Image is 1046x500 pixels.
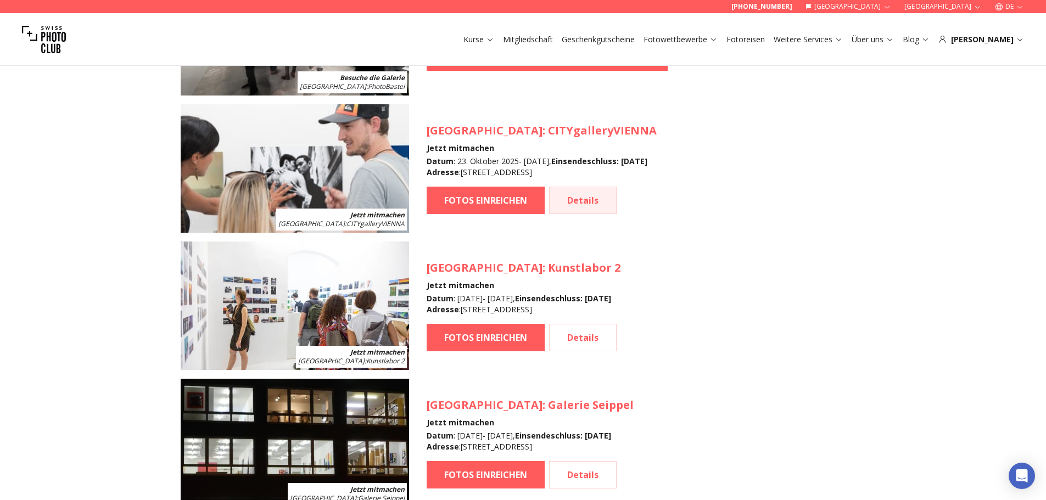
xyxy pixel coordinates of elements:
span: : PhotoBastei [300,82,405,91]
a: Details [549,324,617,351]
span: [GEOGRAPHIC_DATA] [278,219,345,228]
b: Jetzt mitmachen [350,347,405,357]
img: SPC Photo Awards WIEN Oktober 2025 [181,104,409,233]
b: Datum [427,293,454,304]
a: FOTOS EINREICHEN [427,187,545,214]
a: Details [549,461,617,488]
h3: : Galerie Seippel [427,397,634,413]
div: Open Intercom Messenger [1009,463,1035,489]
b: Besuche die Galerie [340,73,405,82]
span: [GEOGRAPHIC_DATA] [298,356,365,366]
div: [PERSON_NAME] [938,34,1024,45]
a: [PHONE_NUMBER] [731,2,792,11]
b: Datum [427,430,454,441]
button: Blog [898,32,934,47]
a: Fotoreisen [726,34,765,45]
button: Fotoreisen [722,32,769,47]
img: Swiss photo club [22,18,66,61]
span: [GEOGRAPHIC_DATA] [427,260,542,275]
img: SPC Photo Awards MÜNCHEN November 2025 [181,241,409,370]
h3: : Kunstlabor 2 [427,260,620,276]
button: Fotowettbewerbe [639,32,722,47]
a: Mitgliedschaft [503,34,553,45]
div: : [DATE] - [DATE] , : [STREET_ADDRESS] [427,430,634,452]
a: Blog [903,34,930,45]
span: : CITYgalleryVIENNA [278,219,405,228]
button: Kurse [459,32,499,47]
button: Über uns [847,32,898,47]
button: Weitere Services [769,32,847,47]
h3: : CITYgalleryVIENNA [427,123,657,138]
b: Jetzt mitmachen [350,485,405,494]
a: Kurse [463,34,494,45]
b: Einsendeschluss : [DATE] [515,430,611,441]
button: Geschenkgutscheine [557,32,639,47]
b: Einsendeschluss : [DATE] [551,156,647,166]
a: Weitere Services [774,34,843,45]
a: FOTOS EINREICHEN [427,324,545,351]
h4: Jetzt mitmachen [427,417,634,428]
div: : [DATE] - [DATE] , : [STREET_ADDRESS] [427,293,620,315]
span: [GEOGRAPHIC_DATA] [427,123,542,138]
span: [GEOGRAPHIC_DATA] [427,397,542,412]
a: Geschenkgutscheine [562,34,635,45]
a: Details [549,187,617,214]
h4: Jetzt mitmachen [427,143,657,154]
a: Fotowettbewerbe [644,34,718,45]
h4: Jetzt mitmachen [427,280,620,291]
b: Adresse [427,441,459,452]
button: Mitgliedschaft [499,32,557,47]
span: [GEOGRAPHIC_DATA] [300,82,366,91]
b: Datum [427,156,454,166]
a: FOTOS EINREICHEN [427,461,545,488]
b: Adresse [427,304,459,314]
a: Über uns [852,34,894,45]
b: Einsendeschluss : [DATE] [515,293,611,304]
div: : 23. Oktober 2025 - [DATE] , : [STREET_ADDRESS] [427,156,657,178]
b: Jetzt mitmachen [350,210,405,220]
b: Adresse [427,167,459,177]
span: : Kunstlabor 2 [298,356,405,366]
